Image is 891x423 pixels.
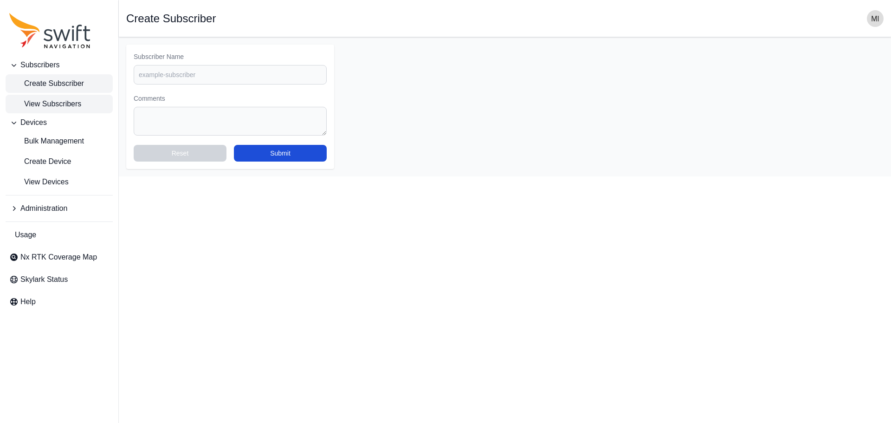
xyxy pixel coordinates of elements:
[134,65,327,85] input: example-subscriber
[20,117,47,128] span: Devices
[9,78,84,89] span: Create Subscriber
[20,296,36,307] span: Help
[6,226,113,244] a: Usage
[9,136,84,147] span: Bulk Management
[6,132,113,150] a: Bulk Management
[234,145,327,162] button: Submit
[6,270,113,289] a: Skylark Status
[6,293,113,311] a: Help
[134,94,327,103] label: Comments
[134,145,226,162] button: Reset
[9,98,81,110] span: View Subscribers
[9,156,71,167] span: Create Device
[20,252,97,263] span: Nx RTK Coverage Map
[20,203,67,214] span: Administration
[15,229,36,241] span: Usage
[6,199,113,218] button: Administration
[6,173,113,191] a: View Devices
[6,152,113,171] a: Create Device
[20,274,68,285] span: Skylark Status
[6,95,113,113] a: View Subscribers
[6,248,113,267] a: Nx RTK Coverage Map
[20,59,59,71] span: Subscribers
[6,74,113,93] a: Create Subscriber
[9,176,69,188] span: View Devices
[6,113,113,132] button: Devices
[126,13,216,24] h1: Create Subscriber
[134,52,327,61] label: Subscriber Name
[6,56,113,74] button: Subscribers
[867,10,884,27] img: user photo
